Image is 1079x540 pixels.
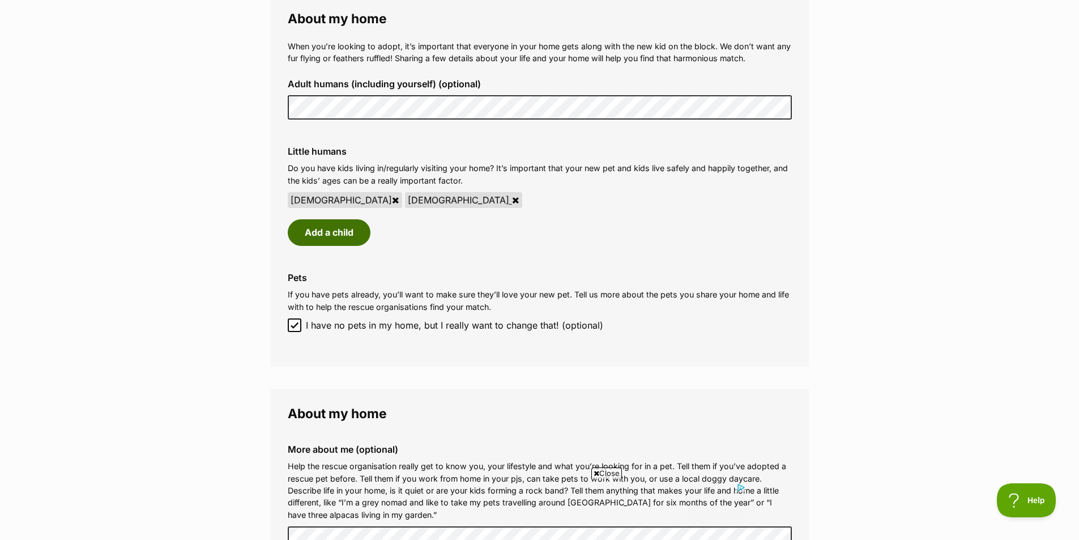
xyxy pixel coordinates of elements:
iframe: Advertisement [334,483,746,534]
p: Help the rescue organisation really get to know you, your lifestyle and what you’re looking for i... [288,460,792,521]
label: Adult humans (including yourself) (optional) [288,79,792,89]
label: Pets [288,273,792,283]
p: When you’re looking to adopt, it’s important that everyone in your home gets along with the new k... [288,40,792,65]
span: Close [591,467,622,479]
span: I have no pets in my home, but I really want to change that! (optional) [306,318,603,332]
iframe: Help Scout Beacon - Open [997,483,1056,517]
legend: About my home [288,406,792,421]
button: Add a child [288,219,370,245]
p: If you have pets already, you’ll want to make sure they’ll love your new pet. Tell us more about ... [288,288,792,313]
label: Little humans [288,146,792,156]
legend: About my home [288,11,792,26]
div: [DEMOGRAPHIC_DATA] [405,192,522,208]
div: [DEMOGRAPHIC_DATA] [288,192,402,208]
label: More about me (optional) [288,444,792,454]
p: Do you have kids living in/regularly visiting your home? It’s important that your new pet and kid... [288,162,792,186]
